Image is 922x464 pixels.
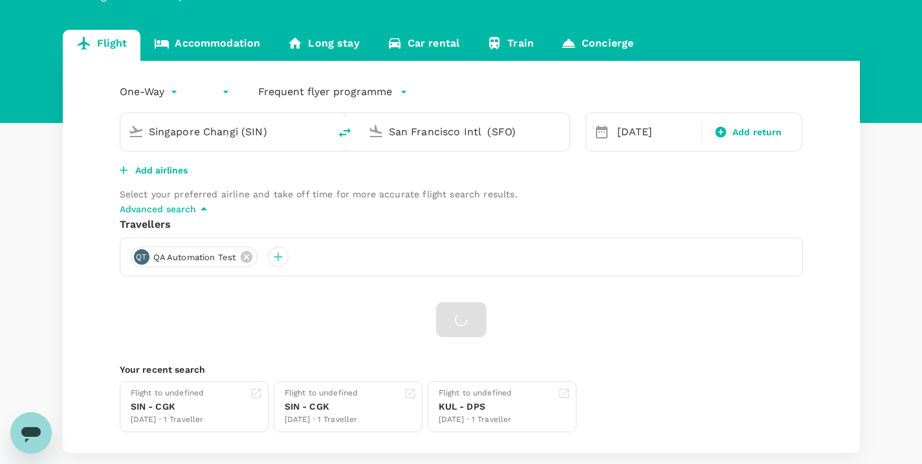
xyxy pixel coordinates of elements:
p: Frequent flyer programme [258,84,392,100]
p: Add airlines [135,164,188,177]
div: QTQA Automation Test [131,247,258,267]
a: Long stay [274,30,373,61]
button: Open [320,130,323,133]
div: SIN - CGK [285,400,358,414]
p: Select your preferred airline and take off time for more accurate flight search results. [120,188,575,201]
div: [DATE] · 1 Traveller [131,414,204,426]
div: [DATE] [612,119,699,145]
div: [DATE] · 1 Traveller [439,414,512,426]
input: Depart from [149,122,302,142]
button: delete [329,117,360,148]
div: SIN - CGK [131,400,204,414]
span: QA Automation Test [146,251,244,264]
div: Flight to undefined [131,387,204,400]
button: Advanced search [120,201,212,217]
div: [DATE] · 1 Traveller [285,414,358,426]
div: Flight to undefined [285,387,358,400]
div: KUL - DPS [439,400,512,414]
div: One-Way [120,82,181,102]
span: Add return [732,126,782,139]
a: Concierge [547,30,647,61]
iframe: Button to launch messaging window [10,412,52,454]
div: QT [134,249,149,265]
a: Car rental [373,30,474,61]
p: Advanced search [120,203,196,215]
a: Flight [63,30,141,61]
button: Open [560,130,563,133]
input: Going to [389,122,542,142]
button: Add airlines [120,164,188,177]
div: Travellers [120,217,803,232]
div: Flight to undefined [439,387,512,400]
button: Frequent flyer programme [258,84,408,100]
p: Your recent search [120,363,803,376]
a: Accommodation [140,30,274,61]
a: Train [473,30,547,61]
